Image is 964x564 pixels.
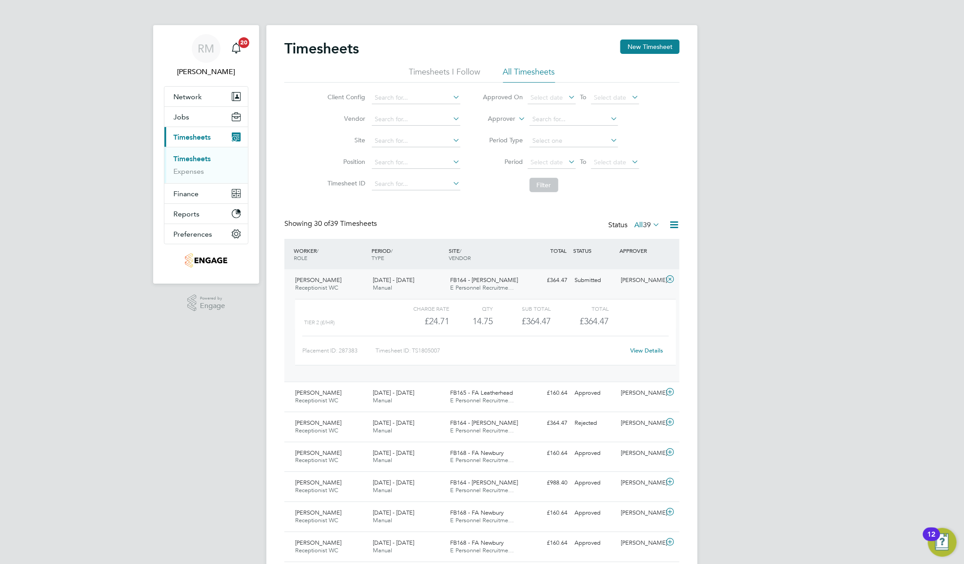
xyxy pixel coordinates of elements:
a: 20 [227,34,245,63]
a: Go to home page [164,253,248,268]
span: [DATE] - [DATE] [373,276,414,284]
span: Powered by [200,295,225,302]
div: £160.64 [524,446,571,461]
span: Preferences [173,230,212,238]
span: ROLE [294,254,307,261]
div: [PERSON_NAME] [618,506,664,520]
span: Receptionist WC [295,456,338,464]
input: Select one [530,135,618,147]
span: [PERSON_NAME] [295,509,341,516]
span: Rachel McIntosh [164,66,248,77]
span: FB164 - [PERSON_NAME] [451,419,518,427]
span: FB164 - [PERSON_NAME] [451,479,518,486]
span: Manual [373,456,392,464]
span: FB168 - FA Newbury [451,539,504,546]
div: [PERSON_NAME] [618,273,664,288]
input: Search for... [372,113,460,126]
span: Manual [373,397,392,404]
input: Search for... [372,156,460,169]
div: Timesheets [164,147,248,183]
span: Select date [594,93,627,101]
span: FB165 - FA Leatherhead [451,389,513,397]
span: To [578,156,589,167]
label: All [634,220,660,229]
label: Site [325,136,366,144]
div: 14.75 [449,314,493,329]
a: View Details [631,347,663,354]
nav: Main navigation [153,25,259,284]
div: Placement ID: 287383 [302,344,376,358]
span: [PERSON_NAME] [295,276,341,284]
span: FB168 - FA Newbury [451,449,504,457]
input: Search for... [372,92,460,104]
div: Approved [571,386,618,401]
span: [PERSON_NAME] [295,539,341,546]
span: E Personnel Recruitme… [451,546,514,554]
span: 39 Timesheets [314,219,377,228]
div: Submitted [571,273,618,288]
div: [PERSON_NAME] [618,536,664,551]
span: 20 [239,37,249,48]
span: E Personnel Recruitme… [451,427,514,434]
div: £988.40 [524,476,571,490]
span: E Personnel Recruitme… [451,284,514,291]
div: Approved [571,536,618,551]
div: Approved [571,476,618,490]
button: Finance [164,184,248,203]
button: Network [164,87,248,106]
button: New Timesheet [620,40,680,54]
div: Approved [571,506,618,520]
div: QTY [449,303,493,314]
label: Timesheet ID [325,179,366,187]
button: Timesheets [164,127,248,147]
input: Search for... [372,178,460,190]
span: Jobs [173,113,189,121]
a: Powered byEngage [187,295,226,312]
div: Charge rate [391,303,449,314]
span: FB168 - FA Newbury [451,509,504,516]
span: VENDOR [449,254,471,261]
span: Timesheets [173,133,211,141]
div: SITE [447,242,525,266]
div: Timesheet ID: TS1805007 [376,344,625,358]
span: Select date [594,158,627,166]
label: Period [483,158,523,166]
span: [DATE] - [DATE] [373,509,414,516]
span: To [578,91,589,103]
div: WORKER [292,242,369,266]
label: Approved On [483,93,523,101]
span: E Personnel Recruitme… [451,397,514,404]
span: TYPE [371,254,384,261]
span: Select date [531,158,563,166]
div: £160.64 [524,506,571,520]
div: PERIOD [369,242,447,266]
div: Approved [571,446,618,461]
li: All Timesheets [503,66,555,83]
span: Manual [373,427,392,434]
img: e-personnel-logo-retina.png [185,253,227,268]
div: Status [608,219,662,232]
span: Manual [373,486,392,494]
a: Expenses [173,167,204,176]
span: Manual [373,284,392,291]
div: Sub Total [493,303,551,314]
span: Receptionist WC [295,397,338,404]
span: Finance [173,189,199,198]
span: RM [198,43,215,54]
span: [DATE] - [DATE] [373,539,414,546]
button: Jobs [164,107,248,127]
span: E Personnel Recruitme… [451,456,514,464]
label: Approver [475,115,516,123]
label: Position [325,158,366,166]
label: Client Config [325,93,366,101]
div: £24.71 [391,314,449,329]
div: Rejected [571,416,618,431]
span: 30 of [314,219,330,228]
span: [DATE] - [DATE] [373,449,414,457]
div: [PERSON_NAME] [618,416,664,431]
label: Period Type [483,136,523,144]
span: E Personnel Recruitme… [451,486,514,494]
span: [PERSON_NAME] [295,449,341,457]
input: Search for... [372,135,460,147]
span: Receptionist WC [295,284,338,291]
